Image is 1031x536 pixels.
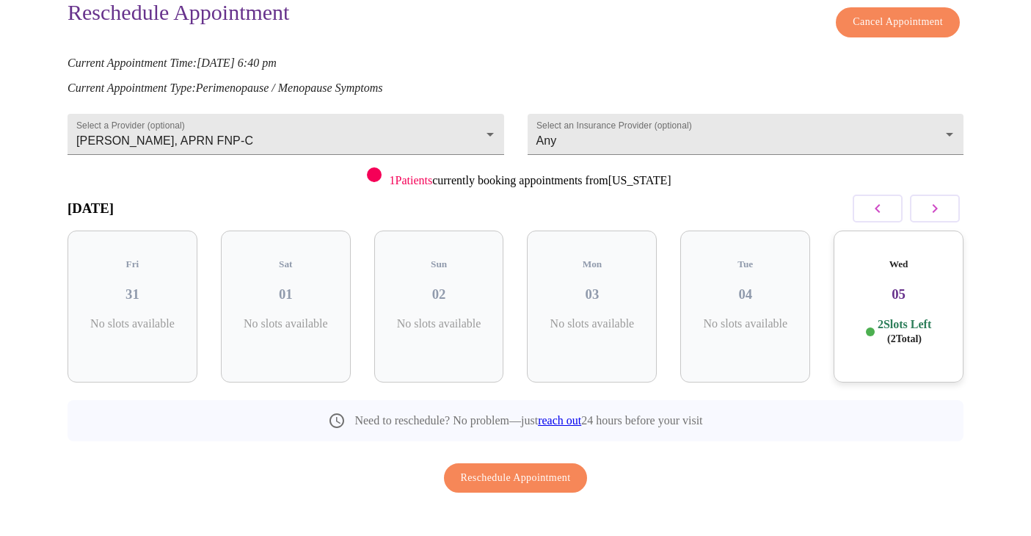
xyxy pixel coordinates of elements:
h3: [DATE] [68,200,114,217]
em: Current Appointment Time: [DATE] 6:40 pm [68,57,277,69]
p: 2 Slots Left [878,317,931,346]
h3: 03 [539,286,645,303]
span: Reschedule Appointment [461,469,571,488]
h5: Tue [692,258,798,270]
h3: 02 [386,286,492,303]
h5: Sat [233,258,339,270]
div: [PERSON_NAME], APRN FNP-C [68,114,504,155]
p: No slots available [233,317,339,330]
button: Cancel Appointment [836,7,960,37]
h3: 31 [79,286,186,303]
span: ( 2 Total) [887,333,922,344]
h3: 05 [845,286,952,303]
h5: Sun [386,258,492,270]
p: currently booking appointments from [US_STATE] [389,174,671,187]
em: Current Appointment Type: Perimenopause / Menopause Symptoms [68,82,382,94]
span: 1 Patients [389,174,432,186]
p: Need to reschedule? No problem—just 24 hours before your visit [354,414,702,427]
p: No slots available [386,317,492,330]
p: No slots available [79,317,186,330]
h3: 04 [692,286,798,303]
a: reach out [538,414,581,427]
h5: Mon [539,258,645,270]
p: No slots available [539,317,645,330]
h3: 01 [233,286,339,303]
div: Any [528,114,964,155]
button: Reschedule Appointment [444,463,588,493]
span: Cancel Appointment [853,13,943,32]
h5: Fri [79,258,186,270]
h5: Wed [845,258,952,270]
p: No slots available [692,317,798,330]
